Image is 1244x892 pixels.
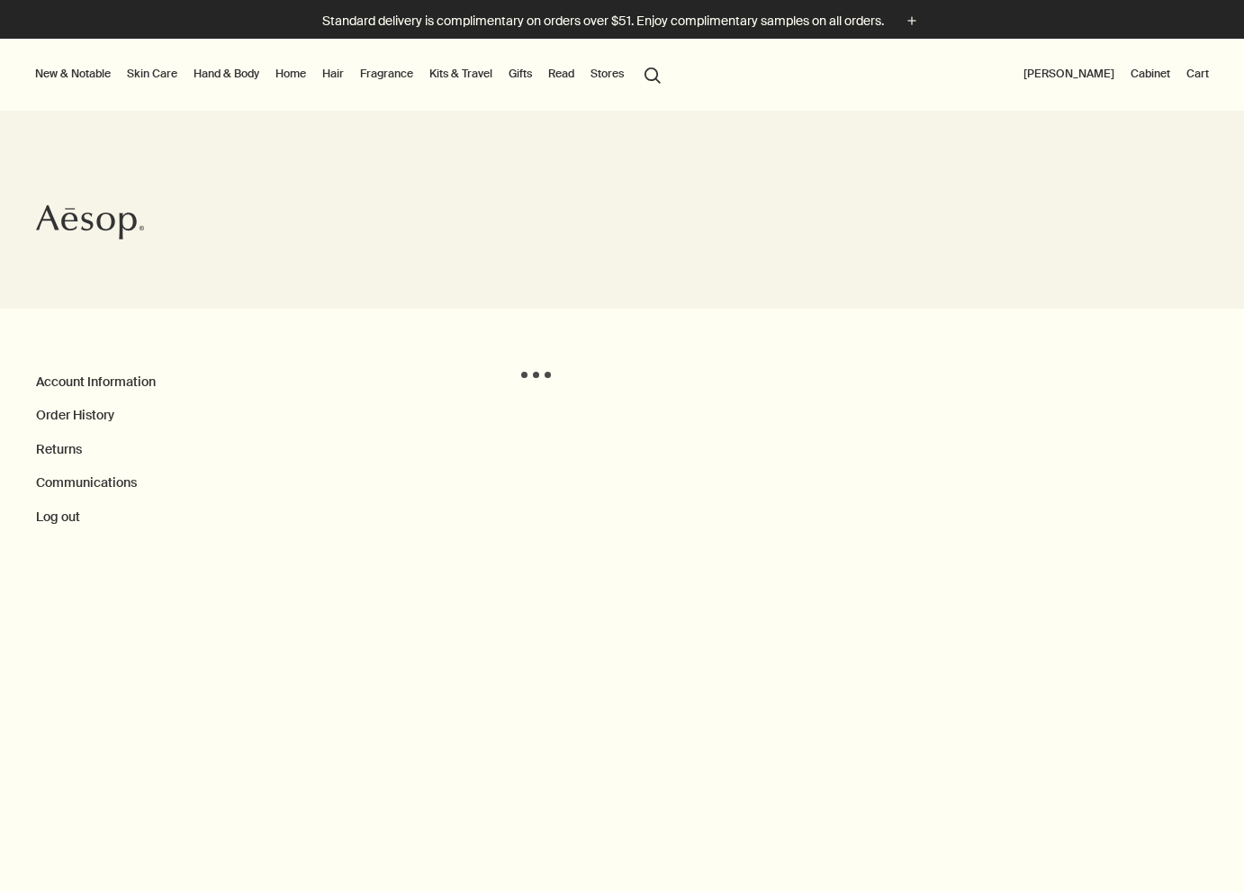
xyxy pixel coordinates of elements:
[545,63,578,85] a: Read
[36,509,80,527] button: Log out
[32,200,149,249] a: Aesop
[36,441,82,457] a: Returns
[322,11,922,32] button: Standard delivery is complimentary on orders over $51. Enjoy complimentary samples on all orders.
[319,63,347,85] a: Hair
[36,474,137,491] a: Communications
[322,12,884,31] p: Standard delivery is complimentary on orders over $51. Enjoy complimentary samples on all orders.
[123,63,181,85] a: Skin Care
[32,63,114,85] button: New & Notable
[587,63,627,85] button: Stores
[356,63,417,85] a: Fragrance
[636,57,669,91] button: Open search
[272,63,310,85] a: Home
[426,63,496,85] a: Kits & Travel
[32,39,669,111] nav: primary
[505,63,536,85] a: Gifts
[1183,63,1212,85] button: Cart
[36,372,518,527] nav: My Account Page Menu Navigation
[1127,63,1174,85] a: Cabinet
[36,204,144,240] svg: Aesop
[190,63,263,85] a: Hand & Body
[36,374,156,390] a: Account Information
[1020,63,1118,85] button: [PERSON_NAME]
[1020,39,1212,111] nav: supplementary
[36,407,114,423] a: Order History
